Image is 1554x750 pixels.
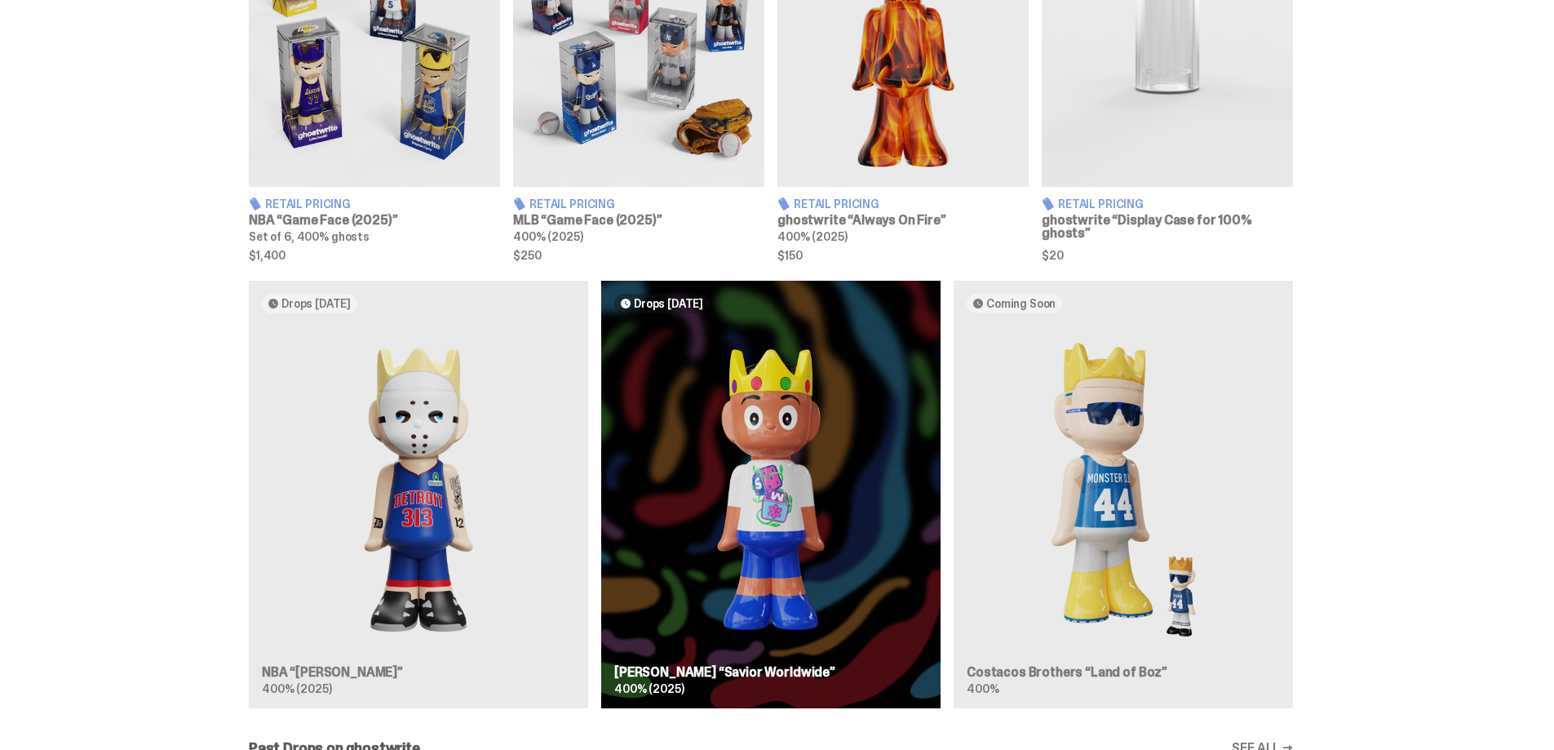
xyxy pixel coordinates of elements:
span: Retail Pricing [1058,198,1144,210]
h3: Costacos Brothers “Land of Boz” [967,666,1280,679]
h3: ghostwrite “Display Case for 100% ghosts” [1042,214,1293,240]
img: Savior Worldwide [614,326,928,653]
span: Coming Soon [986,297,1056,310]
img: Land of Boz [967,326,1280,653]
span: 400% (2025) [614,681,684,696]
span: $150 [777,250,1029,261]
span: $20 [1042,250,1293,261]
img: Eminem [262,326,575,653]
h3: NBA “Game Face (2025)” [249,214,500,227]
span: $250 [513,250,764,261]
span: $1,400 [249,250,500,261]
span: Retail Pricing [529,198,615,210]
h3: [PERSON_NAME] “Savior Worldwide” [614,666,928,679]
span: Drops [DATE] [634,297,703,310]
span: 400% (2025) [513,229,582,244]
span: Set of 6, 400% ghosts [249,229,370,244]
span: Retail Pricing [265,198,351,210]
span: Drops [DATE] [281,297,351,310]
h3: MLB “Game Face (2025)” [513,214,764,227]
span: Retail Pricing [794,198,879,210]
span: 400% (2025) [262,681,331,696]
h3: ghostwrite “Always On Fire” [777,214,1029,227]
span: 400% (2025) [777,229,847,244]
span: 400% [967,681,998,696]
h3: NBA “[PERSON_NAME]” [262,666,575,679]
